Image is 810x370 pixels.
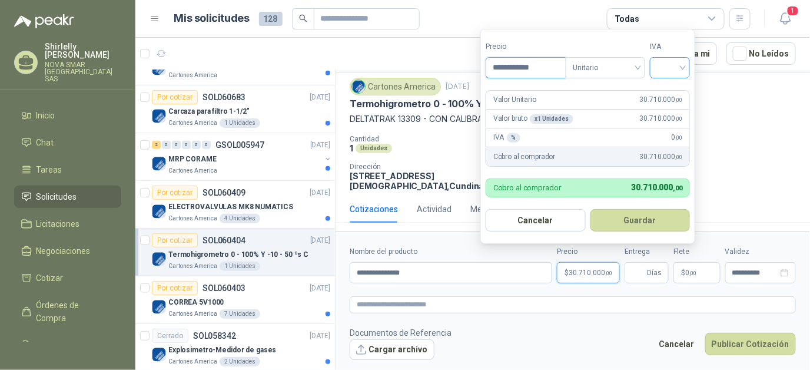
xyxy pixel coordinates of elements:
[36,245,91,257] span: Negociaciones
[14,294,121,329] a: Órdenes de Compra
[786,5,799,16] span: 1
[152,90,198,104] div: Por cotizar
[672,132,682,143] span: 0
[168,357,217,366] p: Cartones America
[675,115,682,122] span: ,00
[220,309,260,319] div: 7 Unidades
[650,41,690,52] label: IVA
[310,92,330,103] p: [DATE]
[168,154,217,165] p: MRP CORAME
[135,229,335,276] a: Por cotizarSOL060404[DATE] Company LogoTermohigrometro 0 - 100% Y -10 - 50 ºs CCartones America1 ...
[36,190,77,203] span: Solicitudes
[14,267,121,289] a: Cotizar
[135,181,335,229] a: Por cotizarSOL060409[DATE] Company LogoELECTROVALVULAS MK8 NUMATICSCartones America4 Unidades
[726,42,796,65] button: No Leídos
[36,109,55,122] span: Inicio
[152,157,166,171] img: Company Logo
[135,85,335,133] a: Por cotizarSOL060683[DATE] Company LogoCarcaza para filtro 1-1/2"Cartones America1 Unidades
[350,143,353,153] p: 1
[557,262,620,283] p: $30.710.000,00
[356,144,392,153] div: Unidades
[605,270,612,276] span: ,00
[152,252,166,266] img: Company Logo
[14,131,121,154] a: Chat
[168,118,217,128] p: Cartones America
[446,81,469,92] p: [DATE]
[203,93,245,101] p: SOL060683
[168,106,250,117] p: Carcaza para filtro 1-1/2"
[675,154,682,160] span: ,00
[36,272,64,285] span: Cotizar
[632,183,682,192] span: 30.710.000
[168,309,217,319] p: Cartones America
[168,262,217,271] p: Cartones America
[310,283,330,294] p: [DATE]
[168,214,217,223] p: Cartones America
[152,329,188,343] div: Cerrado
[625,246,669,257] label: Entrega
[350,171,512,191] p: [STREET_ADDRESS] [DEMOGRAPHIC_DATA] , Cundinamarca
[557,246,620,257] label: Precio
[493,151,555,163] p: Cobro al comprador
[310,140,330,151] p: [DATE]
[417,203,452,216] div: Actividad
[310,187,330,199] p: [DATE]
[590,209,691,232] button: Guardar
[573,59,638,77] span: Unitario
[36,136,54,149] span: Chat
[507,133,521,143] div: %
[36,217,80,230] span: Licitaciones
[14,104,121,127] a: Inicio
[673,184,682,192] span: ,00
[647,263,662,283] span: Días
[685,269,696,276] span: 0
[673,262,721,283] p: $ 0,00
[202,141,211,149] div: 0
[168,297,224,308] p: CORREA 5V1000
[350,163,512,171] p: Dirección
[350,113,796,125] p: DELTATRAK 13309 - CON CALIBRACIÓN ACREDITADA
[675,134,682,141] span: ,00
[152,233,198,247] div: Por cotizar
[168,345,277,356] p: Explosimetro-Medidor de gases
[470,203,506,216] div: Mensajes
[203,236,245,245] p: SOL060404
[152,109,166,123] img: Company Logo
[640,113,682,124] span: 30.710.000
[14,158,121,181] a: Tareas
[203,284,245,292] p: SOL060403
[350,326,452,339] p: Documentos de Referencia
[36,163,62,176] span: Tareas
[174,10,250,27] h1: Mis solicitudes
[220,118,260,128] div: 1 Unidades
[14,213,121,235] a: Licitaciones
[640,94,682,105] span: 30.710.000
[203,189,245,197] p: SOL060409
[569,269,612,276] span: 30.710.000
[168,249,308,260] p: Termohigrometro 0 - 100% Y -10 - 50 ºs C
[36,299,110,325] span: Órdenes de Compra
[775,8,796,29] button: 1
[152,348,166,362] img: Company Logo
[299,14,307,22] span: search
[310,235,330,246] p: [DATE]
[14,14,74,28] img: Logo peakr
[192,141,201,149] div: 0
[168,201,293,213] p: ELECTROVALVULAS MK8 NUMATICS
[36,339,80,352] span: Remisiones
[152,281,198,295] div: Por cotizar
[493,184,561,191] p: Cobro al comprador
[152,138,333,176] a: 2 0 0 0 0 0 GSOL005947[DATE] Company LogoMRP CORAMECartones America
[675,97,682,103] span: ,00
[14,334,121,356] a: Remisiones
[310,331,330,342] p: [DATE]
[193,332,236,340] p: SOL058342
[14,240,121,262] a: Negociaciones
[259,12,283,26] span: 128
[493,94,536,105] p: Valor Unitario
[350,98,541,110] p: Termohigrometro 0 - 100% Y -10 - 50 ºs C
[350,78,441,95] div: Cartones America
[135,276,335,324] a: Por cotizarSOL060403[DATE] Company LogoCORREA 5V1000Cartones America7 Unidades
[530,114,573,124] div: x 1 Unidades
[350,203,398,216] div: Cotizaciones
